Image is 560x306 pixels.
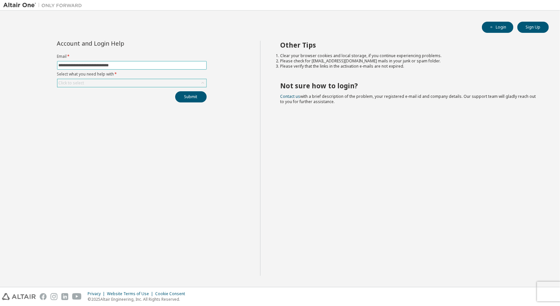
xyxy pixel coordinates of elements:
div: Privacy [88,291,107,296]
li: Please verify that the links in the activation e-mails are not expired. [280,64,537,69]
div: Cookie Consent [155,291,189,296]
label: Select what you need help with [57,72,207,77]
label: Email [57,54,207,59]
img: instagram.svg [51,293,57,300]
span: with a brief description of the problem, your registered e-mail id and company details. Our suppo... [280,94,536,104]
div: Website Terms of Use [107,291,155,296]
img: facebook.svg [40,293,47,300]
li: Clear your browser cookies and local storage, if you continue experiencing problems. [280,53,537,58]
button: Login [482,22,513,33]
div: Click to select [57,79,206,87]
li: Please check for [EMAIL_ADDRESS][DOMAIN_NAME] mails in your junk or spam folder. [280,58,537,64]
div: Click to select [59,80,84,86]
h2: Other Tips [280,41,537,49]
button: Submit [175,91,207,102]
h2: Not sure how to login? [280,81,537,90]
img: Altair One [3,2,85,9]
img: linkedin.svg [61,293,68,300]
div: Account and Login Help [57,41,177,46]
img: youtube.svg [72,293,82,300]
p: © 2025 Altair Engineering, Inc. All Rights Reserved. [88,296,189,302]
button: Sign Up [517,22,549,33]
img: altair_logo.svg [2,293,36,300]
a: Contact us [280,94,300,99]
